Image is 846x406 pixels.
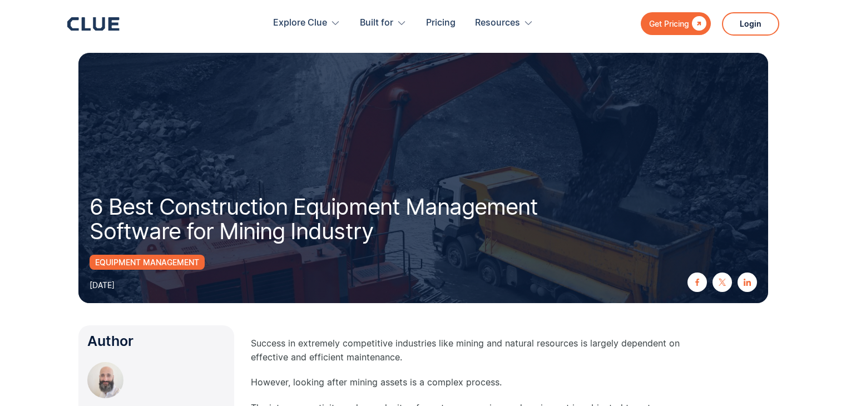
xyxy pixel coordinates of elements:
p: However, looking after mining assets is a complex process. [251,375,696,389]
div:  [689,17,706,31]
a: Pricing [426,6,456,41]
img: twitter X icon [719,279,726,286]
div: Explore Clue [273,6,340,41]
div: Resources [475,6,533,41]
div: Built for [360,6,407,41]
div: Explore Clue [273,6,327,41]
div: Resources [475,6,520,41]
h1: 6 Best Construction Equipment Management Software for Mining Industry [90,195,557,244]
a: Login [722,12,779,36]
div: Built for [360,6,393,41]
p: Success in extremely competitive industries like mining and natural resources is largely dependen... [251,336,696,364]
img: facebook icon [694,279,701,286]
div: Author [87,334,225,348]
div: Get Pricing [649,17,689,31]
a: Equipment Management [90,255,205,270]
img: linkedin icon [744,279,751,286]
img: Oded Ran [87,362,123,398]
div: [DATE] [90,278,115,292]
a: Get Pricing [641,12,711,35]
